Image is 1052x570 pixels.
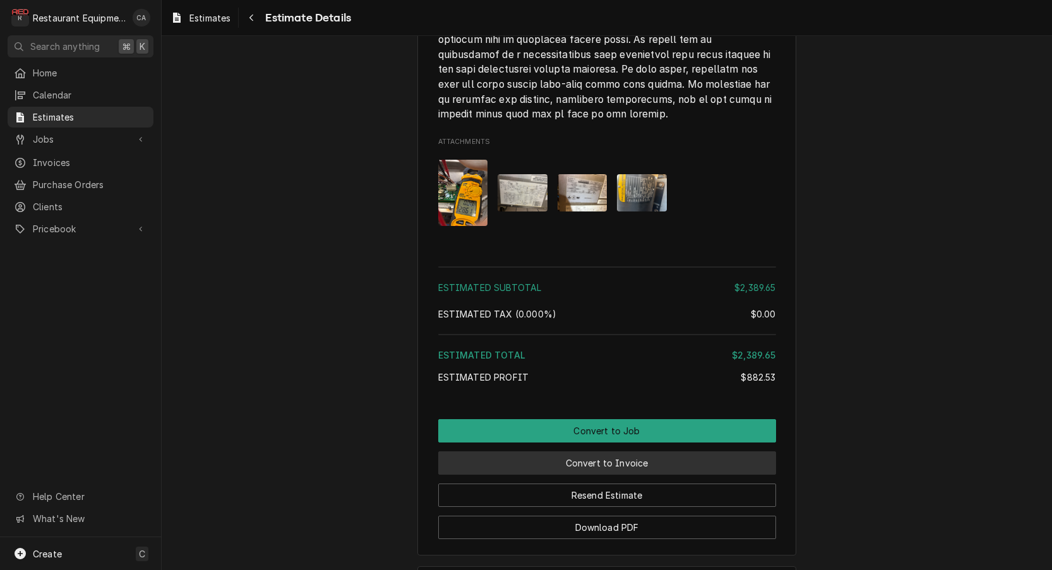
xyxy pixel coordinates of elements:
[617,174,667,211] img: CWuR91WhQzYhtSa3RW6g
[33,490,146,503] span: Help Center
[438,372,529,383] span: Estimated Profit
[8,107,153,128] a: Estimates
[498,174,547,211] img: 5OBHcLdWRuKwXtVkHD8h
[751,307,776,321] div: $0.00
[438,262,776,393] div: Amount Summary
[438,507,776,539] div: Button Group Row
[133,9,150,27] div: Chrissy Adams's Avatar
[261,9,351,27] span: Estimate Details
[140,40,145,53] span: K
[438,309,557,319] span: Estimated Tax ( 0.000% )
[33,156,147,169] span: Invoices
[438,348,776,362] div: Estimated Total
[139,547,145,561] span: C
[438,282,542,293] span: Estimated Subtotal
[33,178,147,191] span: Purchase Orders
[33,549,62,559] span: Create
[8,218,153,239] a: Go to Pricebook
[438,307,776,321] div: Estimated Tax
[8,129,153,150] a: Go to Jobs
[438,160,488,226] img: IwbVCv38QE6o7KMsecP4
[732,348,775,362] div: $2,389.65
[11,9,29,27] div: Restaurant Equipment Diagnostics's Avatar
[438,137,776,235] div: Attachments
[438,350,525,360] span: Estimated Total
[8,152,153,173] a: Invoices
[8,174,153,195] a: Purchase Orders
[33,512,146,525] span: What's New
[734,281,775,294] div: $2,389.65
[133,9,150,27] div: CA
[438,516,776,539] button: Download PDF
[33,11,126,25] div: Restaurant Equipment Diagnostics
[33,133,128,146] span: Jobs
[33,200,147,213] span: Clients
[438,484,776,507] button: Resend Estimate
[438,137,776,147] span: Attachments
[438,419,776,442] button: Convert to Job
[438,442,776,475] div: Button Group Row
[33,66,147,80] span: Home
[33,88,147,102] span: Calendar
[438,419,776,539] div: Button Group
[741,371,775,384] div: $882.53
[33,222,128,235] span: Pricebook
[165,8,236,28] a: Estimates
[11,9,29,27] div: R
[122,40,131,53] span: ⌘
[558,174,607,211] img: QGMGjQ47TKm9OrkM6uDX
[8,62,153,83] a: Home
[8,508,153,529] a: Go to What's New
[241,8,261,28] button: Navigate back
[438,475,776,507] div: Button Group Row
[8,196,153,217] a: Clients
[8,35,153,57] button: Search anything⌘K
[438,451,776,475] button: Convert to Invoice
[438,419,776,442] div: Button Group Row
[438,150,776,236] span: Attachments
[438,371,776,384] div: Estimated Profit
[438,281,776,294] div: Estimated Subtotal
[8,85,153,105] a: Calendar
[33,110,147,124] span: Estimates
[30,40,100,53] span: Search anything
[189,11,230,25] span: Estimates
[8,486,153,507] a: Go to Help Center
